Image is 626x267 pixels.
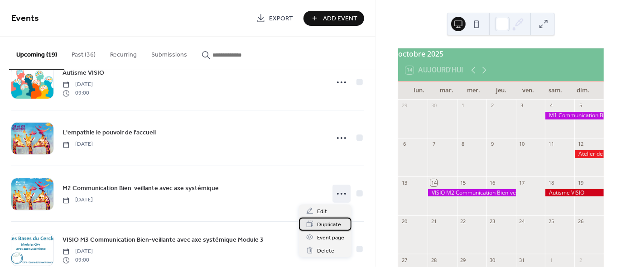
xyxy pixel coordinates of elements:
[317,220,341,229] span: Duplicate
[317,233,344,243] span: Event page
[460,218,467,225] div: 22
[460,257,467,263] div: 29
[433,81,460,100] div: mar.
[545,112,604,119] div: M1 Communication Bien-veillante avec axe systémique
[398,48,604,59] div: octobre 2025
[103,37,144,69] button: Recurring
[569,81,597,100] div: dim.
[460,141,467,148] div: 8
[63,184,219,194] span: M2 Communication Bien-veillante avec axe systémique
[430,257,437,263] div: 28
[548,179,554,186] div: 18
[144,37,194,69] button: Submissions
[63,236,264,245] span: VISIO M3 Communication Bien-veillante avec axe systémique Module 3
[574,150,604,158] div: Atelier de pratique CNv
[401,141,408,148] div: 6
[548,141,554,148] div: 11
[548,257,554,263] div: 1
[63,183,219,194] a: M2 Communication Bien-veillante avec axe systémique
[515,81,542,100] div: ven.
[430,102,437,109] div: 30
[460,81,487,100] div: mer.
[577,218,584,225] div: 26
[489,257,496,263] div: 30
[577,102,584,109] div: 5
[489,218,496,225] div: 23
[542,81,569,100] div: sam.
[63,141,93,149] span: [DATE]
[11,10,39,28] span: Events
[323,14,357,24] span: Add Event
[63,256,93,264] span: 09:00
[519,102,525,109] div: 3
[303,11,364,26] button: Add Event
[577,179,584,186] div: 19
[317,207,327,216] span: Edit
[430,179,437,186] div: 14
[401,179,408,186] div: 13
[519,257,525,263] div: 31
[401,257,408,263] div: 27
[577,257,584,263] div: 2
[548,218,554,225] div: 25
[548,102,554,109] div: 4
[460,102,467,109] div: 1
[250,11,300,26] a: Export
[63,81,93,89] span: [DATE]
[63,248,93,256] span: [DATE]
[519,141,525,148] div: 10
[487,81,515,100] div: jeu.
[489,179,496,186] div: 16
[317,246,334,256] span: Delete
[428,189,515,197] div: VISIO M2 Communication Bien-veillante avec axe systémique
[64,37,103,69] button: Past (36)
[430,141,437,148] div: 7
[489,102,496,109] div: 2
[401,218,408,225] div: 20
[519,179,525,186] div: 17
[63,235,264,245] a: VISIO M3 Communication Bien-veillante avec axe systémique Module 3
[63,129,156,138] span: L'empathie le pouvoir de l'accueil
[405,81,433,100] div: lun.
[9,37,64,70] button: Upcoming (19)
[63,68,104,78] a: Autisme VISIO
[545,189,604,197] div: Autisme VISIO
[63,89,93,97] span: 09:00
[460,179,467,186] div: 15
[269,14,293,24] span: Export
[489,141,496,148] div: 9
[519,218,525,225] div: 24
[430,218,437,225] div: 21
[63,128,156,138] a: L'empathie le pouvoir de l'accueil
[577,141,584,148] div: 12
[63,69,104,78] span: Autisme VISIO
[401,102,408,109] div: 29
[63,196,93,205] span: [DATE]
